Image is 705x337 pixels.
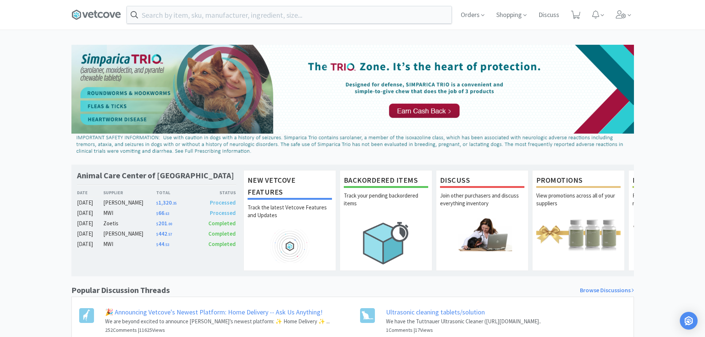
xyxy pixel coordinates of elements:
img: hero_promotions.png [536,218,621,251]
div: Status [196,189,236,196]
h1: Discuss [440,174,524,188]
a: 🎉 Announcing Vetcove's Newest Platform: Home Delivery -- Ask Us Anything! [105,308,323,316]
div: [DATE] [77,240,104,249]
div: [PERSON_NAME] [103,229,156,238]
h6: 252 Comments | 11625 Views [105,326,330,334]
span: $ [156,222,158,226]
span: . 63 [164,211,169,216]
div: [DATE] [77,209,104,218]
a: [DATE]MWI$66.63Processed [77,209,236,218]
span: $ [156,232,158,237]
div: Open Intercom Messenger [680,312,698,330]
a: PromotionsView promotions across all of your suppliers [532,170,625,271]
span: . 00 [167,222,172,226]
div: Supplier [103,189,156,196]
img: hero_backorders.png [344,218,428,268]
span: Processed [210,199,236,206]
img: hero_feature_roadmap.png [248,229,332,263]
span: 1,320 [156,199,177,206]
a: [DATE][PERSON_NAME]$442.57Completed [77,229,236,238]
span: $ [156,242,158,247]
span: . 57 [167,232,172,237]
p: View promotions across all of your suppliers [536,192,621,218]
img: hero_discuss.png [440,218,524,251]
div: Zoetis [103,219,156,228]
a: Backordered ItemsTrack your pending backordered items [340,170,432,271]
h1: Backordered Items [344,174,428,188]
span: Completed [208,240,236,247]
img: d2d77c193a314c21b65cb967bbf24cd3_44.png [71,45,634,157]
span: Completed [208,220,236,227]
h1: New Vetcove Features [248,174,332,200]
p: We are beyond excited to announce [PERSON_NAME]’s newest platform: ✨ Home Delivery ✨ ... [105,317,330,326]
a: [DATE]Zoetis$201.00Completed [77,219,236,228]
a: DiscussJoin other purchasers and discuss everything inventory [436,170,528,271]
div: [PERSON_NAME] [103,198,156,207]
span: $ [156,211,158,216]
div: [DATE] [77,219,104,228]
h1: Promotions [536,174,621,188]
p: Join other purchasers and discuss everything inventory [440,192,524,218]
span: Completed [208,230,236,237]
h1: Popular Discussion Threads [71,284,170,297]
span: Processed [210,209,236,216]
h1: Animal Care Center of [GEOGRAPHIC_DATA] [77,170,234,181]
input: Search by item, sku, manufacturer, ingredient, size... [127,6,451,23]
span: $ [156,201,158,206]
span: . 35 [172,201,177,206]
a: [DATE]MWI$44.53Completed [77,240,236,249]
div: [DATE] [77,229,104,238]
span: . 53 [164,242,169,247]
p: Track the latest Vetcove Features and Updates [248,203,332,229]
a: [DATE][PERSON_NAME]$1,320.35Processed [77,198,236,207]
a: Discuss [536,12,562,18]
p: We have the Tuttnauer Ultrasonic Cleaner ([URL][DOMAIN_NAME].. [386,317,541,326]
div: Date [77,189,104,196]
span: 44 [156,240,169,247]
div: MWI [103,209,156,218]
a: Ultrasonic cleaning tablets/solution [386,308,485,316]
p: Track your pending backordered items [344,192,428,218]
div: MWI [103,240,156,249]
div: [DATE] [77,198,104,207]
span: 66 [156,209,169,216]
div: Total [156,189,196,196]
h6: 1 Comments | 17 Views [386,326,541,334]
a: Browse Discussions [580,286,634,295]
span: 201 [156,220,172,227]
span: 442 [156,230,172,237]
a: New Vetcove FeaturesTrack the latest Vetcove Features and Updates [244,170,336,271]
